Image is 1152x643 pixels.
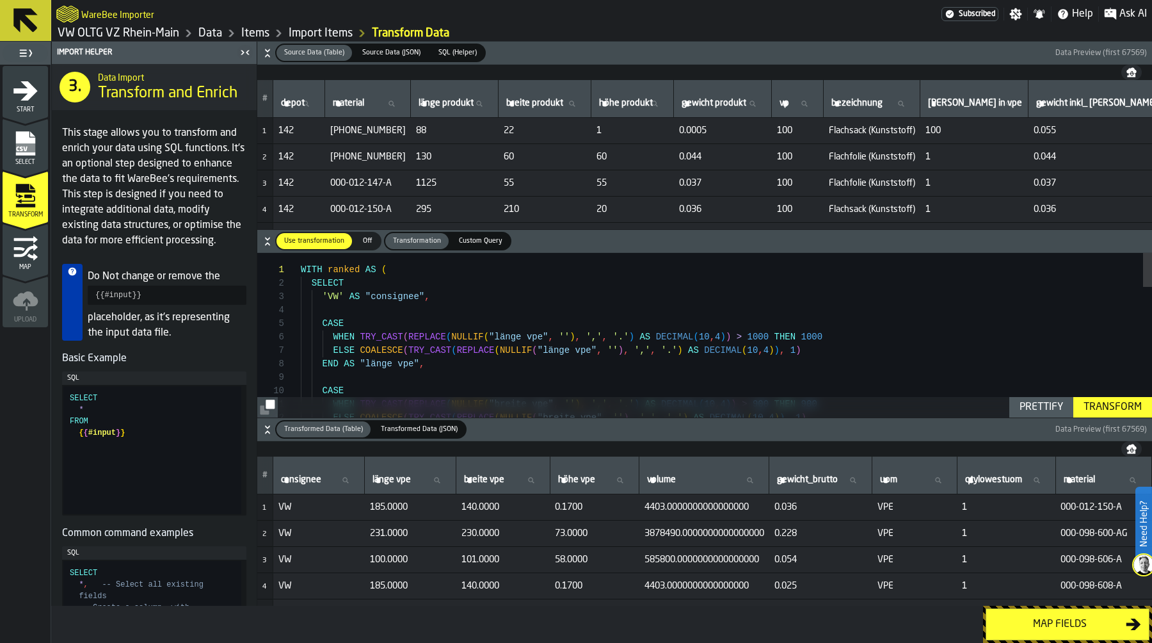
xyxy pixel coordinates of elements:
[599,98,653,108] span: label
[758,345,763,355] span: ,
[538,345,596,355] span: "länge vpe"
[504,178,586,188] span: 55
[715,332,720,342] span: 4
[679,95,766,112] input: label
[257,371,284,384] div: 9
[257,263,284,277] div: 1
[451,332,483,342] span: NULLIF
[457,345,495,355] span: REPLACE
[693,332,698,342] span: (
[262,557,266,564] span: 3
[3,106,48,113] span: Start
[52,64,257,110] div: title-Transform and Enrich
[829,126,915,136] span: Flachsack (Kunststoff)
[661,345,677,355] span: '.'
[877,581,952,591] span: VPE
[333,345,355,355] span: ELSE
[419,98,474,108] span: label
[408,332,446,342] span: REPLACE
[365,291,424,302] span: "consignee"
[737,332,742,342] span: >
[360,332,403,342] span: TRY_CAST
[962,528,1050,539] span: 1
[925,152,1023,162] span: 1
[278,472,359,489] input: label
[370,581,451,591] span: 185.0000
[596,95,668,112] input: label
[330,204,406,215] span: 000-012-150-A
[416,95,493,112] input: label
[677,345,682,355] span: )
[70,417,88,426] span: FROM
[323,318,344,329] span: CASE
[276,421,371,437] div: thumb
[257,384,284,398] div: 10
[634,345,650,355] span: ','
[424,291,429,302] span: ,
[777,152,819,162] span: 100
[3,224,48,275] li: menu Map
[532,345,537,355] span: (
[1121,65,1142,80] button: button-
[349,291,360,302] span: AS
[555,555,634,565] span: 58.0000
[1073,397,1152,418] button: button-Transform
[777,126,819,136] span: 100
[742,345,747,355] span: (
[623,345,628,355] span: ,
[461,502,545,512] span: 140.0000
[344,359,355,369] span: AS
[67,374,241,382] div: SQL
[644,555,764,565] span: 585800.0000000000000000
[365,265,376,275] span: AS
[278,581,360,591] span: VW
[262,505,266,512] span: 1
[257,277,284,290] div: 2
[278,204,320,215] span: 142
[1060,502,1146,512] span: 000-012-150-A
[877,502,952,512] span: VPE
[780,98,789,108] span: label
[1072,6,1093,22] span: Help
[279,424,368,435] span: Transformed Data (Table)
[278,178,320,188] span: 142
[962,555,1050,565] span: 1
[3,211,48,218] span: Transform
[688,345,699,355] span: AS
[710,332,715,342] span: ,
[275,44,353,62] label: button-switch-multi-Source Data (Table)
[257,418,1152,441] button: button-
[941,7,998,21] div: Menu Subscription
[429,44,486,62] label: button-switch-multi-SQL (Helper)
[330,178,406,188] span: 000-012-147-A
[257,357,284,371] div: 8
[1137,488,1151,560] label: Need Help?
[644,581,764,591] span: 4403.0000000000000000
[3,118,48,170] li: menu Select
[586,332,602,342] span: ','
[372,26,449,40] a: link-to-/wh/i/44979e6c-6f66-405e-9874-c1e29f02a54a/import/items
[376,424,463,435] span: Transformed Data (JSON)
[98,70,246,83] h2: Sub Title
[461,555,545,565] span: 101.0000
[56,3,79,26] a: logo-header
[262,207,266,214] span: 4
[682,98,746,108] span: label
[450,232,511,250] label: button-switch-multi-Custom Query
[388,236,446,247] span: Transformation
[289,26,353,40] a: link-to-/wh/i/44979e6c-6f66-405e-9874-c1e29f02a54a/import/items/
[84,580,88,589] span: ,
[79,428,83,437] span: {
[70,569,97,578] span: SELECT
[941,7,998,21] a: link-to-/wh/i/44979e6c-6f66-405e-9874-c1e29f02a54a/settings/billing
[102,580,203,589] span: -- Select all existing
[644,528,764,539] span: 3878490.0000000000000000
[416,204,493,215] span: 295
[774,528,867,539] span: 0.228
[801,332,823,342] span: 1000
[504,204,586,215] span: 210
[62,126,246,248] p: This stage allows you to transform and enrich your data using SQL functions. It's an optional ste...
[355,233,380,249] div: thumb
[198,26,222,40] a: link-to-/wh/i/44979e6c-6f66-405e-9874-c1e29f02a54a/data
[330,126,406,136] span: [PHONE_NUMBER]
